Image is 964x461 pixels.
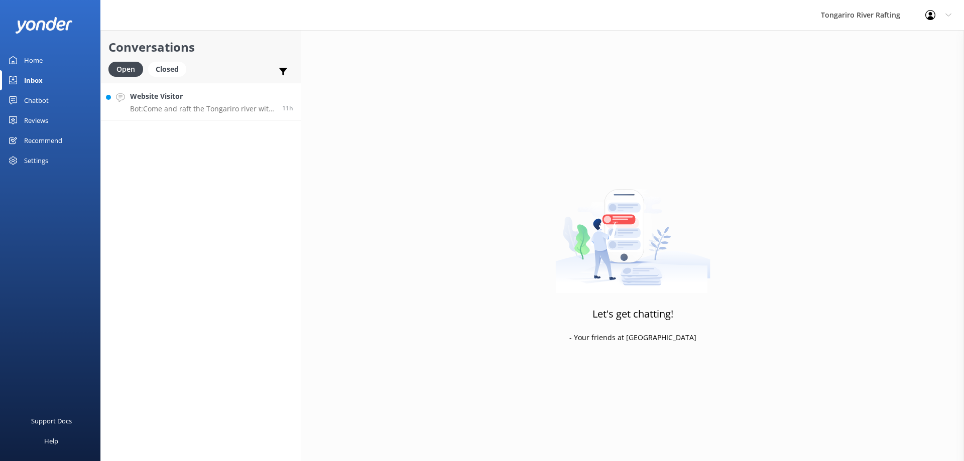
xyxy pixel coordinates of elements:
[24,150,48,171] div: Settings
[101,83,301,120] a: Website VisitorBot:Come and raft the Tongariro river with us! We offer Whitewater Grade 3 and Fam...
[31,411,72,431] div: Support Docs
[148,62,186,77] div: Closed
[592,306,673,322] h3: Let's get chatting!
[108,38,293,57] h2: Conversations
[130,91,275,102] h4: Website Visitor
[555,168,710,293] img: artwork of a man stealing a conversation from at giant smartphone
[148,63,191,74] a: Closed
[24,90,49,110] div: Chatbot
[24,110,48,130] div: Reviews
[130,104,275,113] p: Bot: Come and raft the Tongariro river with us! We offer Whitewater Grade 3 and Family Trip Grade...
[108,62,143,77] div: Open
[15,17,73,34] img: yonder-white-logo.png
[108,63,148,74] a: Open
[569,332,696,343] p: - Your friends at [GEOGRAPHIC_DATA]
[24,130,62,150] div: Recommend
[282,104,293,112] span: Sep 04 2025 08:50pm (UTC +12:00) Pacific/Auckland
[24,50,43,70] div: Home
[24,70,43,90] div: Inbox
[44,431,58,451] div: Help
